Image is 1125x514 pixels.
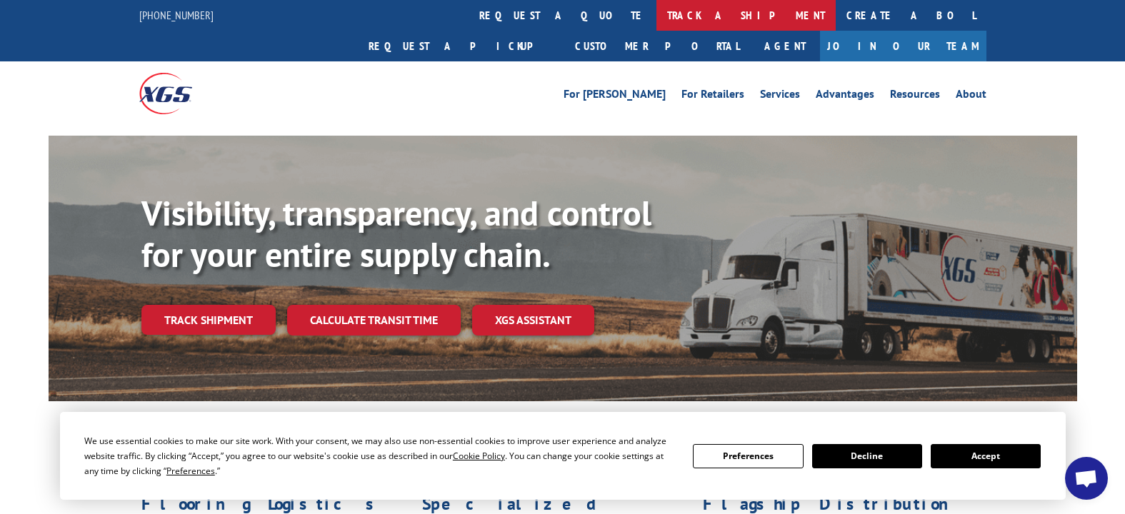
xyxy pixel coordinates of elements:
a: Track shipment [141,305,276,335]
span: Preferences [166,465,215,477]
button: Decline [812,444,922,468]
a: For Retailers [681,89,744,104]
a: Calculate transit time [287,305,461,336]
a: Join Our Team [820,31,986,61]
a: Resources [890,89,940,104]
button: Accept [931,444,1041,468]
a: About [956,89,986,104]
a: Agent [750,31,820,61]
a: [PHONE_NUMBER] [139,8,214,22]
div: Cookie Consent Prompt [60,412,1066,500]
div: We use essential cookies to make our site work. With your consent, we may also use non-essential ... [84,433,676,478]
div: Open chat [1065,457,1108,500]
a: Advantages [816,89,874,104]
b: Visibility, transparency, and control for your entire supply chain. [141,191,651,276]
a: XGS ASSISTANT [472,305,594,336]
a: Services [760,89,800,104]
a: Customer Portal [564,31,750,61]
button: Preferences [693,444,803,468]
a: For [PERSON_NAME] [564,89,666,104]
span: Cookie Policy [453,450,505,462]
a: Request a pickup [358,31,564,61]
